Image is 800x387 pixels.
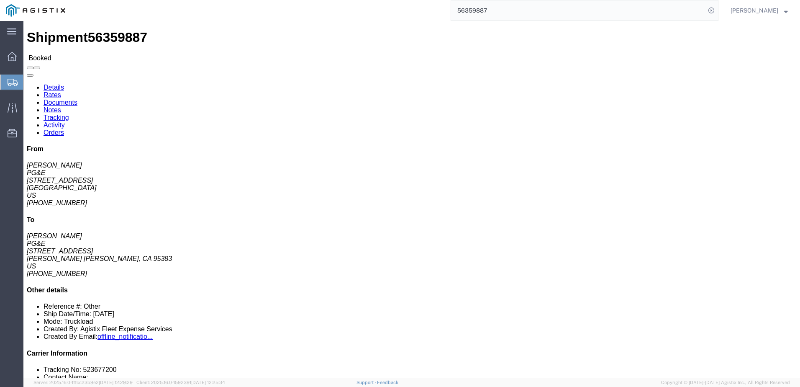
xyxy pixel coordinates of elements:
a: Feedback [377,380,398,385]
input: Search for shipment number, reference number [451,0,705,21]
span: [DATE] 12:25:34 [191,380,225,385]
img: logo [6,4,65,17]
span: Client: 2025.16.0-1592391 [136,380,225,385]
a: Support [356,380,377,385]
iframe: FS Legacy Container [23,21,800,378]
button: [PERSON_NAME] [730,5,788,15]
span: Deni Smith [731,6,778,15]
span: Copyright © [DATE]-[DATE] Agistix Inc., All Rights Reserved [661,379,790,386]
span: [DATE] 12:29:29 [99,380,133,385]
span: Server: 2025.16.0-1ffcc23b9e2 [33,380,133,385]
